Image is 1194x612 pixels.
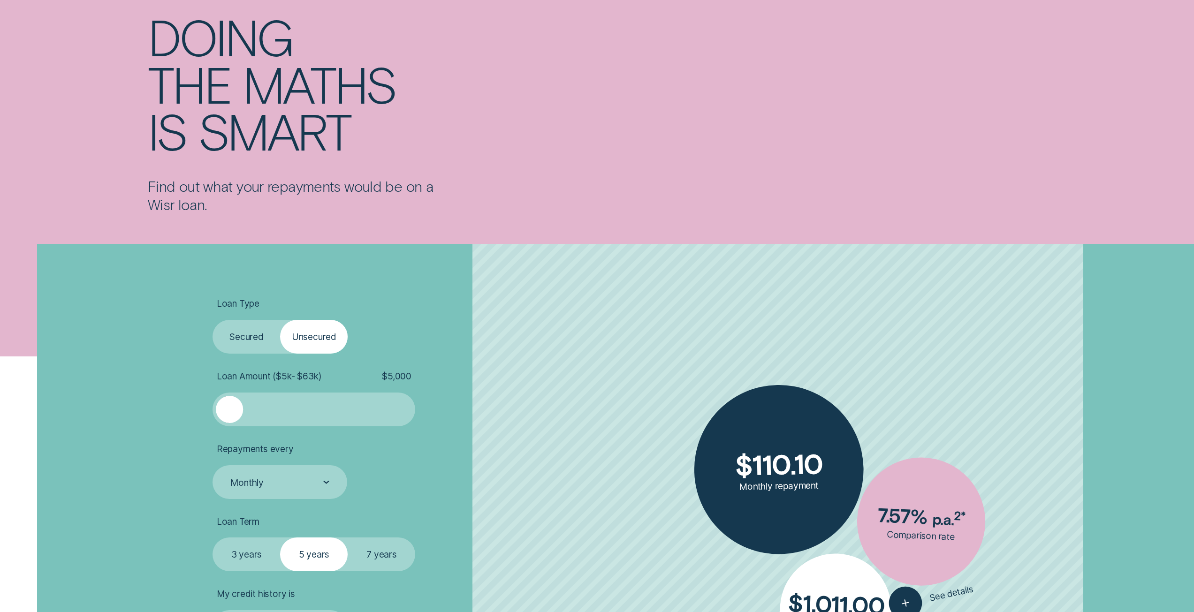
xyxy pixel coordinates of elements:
span: Loan Amount ( $5k - $63k ) [217,370,322,382]
div: smart [198,107,350,154]
label: Unsecured [280,320,348,354]
label: Secured [213,320,280,354]
h4: Doing the maths is smart [148,13,441,154]
span: Loan Type [217,298,259,309]
div: maths [243,60,395,107]
div: is [148,107,186,154]
span: Loan Term [217,516,259,527]
span: See details [929,583,974,604]
span: $ 5,000 [382,370,411,382]
div: Doing [148,13,293,60]
p: Find out what your repayments would be on a Wisr loan. [148,177,441,213]
span: Repayments every [217,443,294,454]
div: Monthly [230,477,264,488]
label: 7 years [348,537,415,571]
label: 3 years [213,537,280,571]
label: 5 years [280,537,348,571]
div: the [148,60,231,107]
span: My credit history is [217,588,295,599]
